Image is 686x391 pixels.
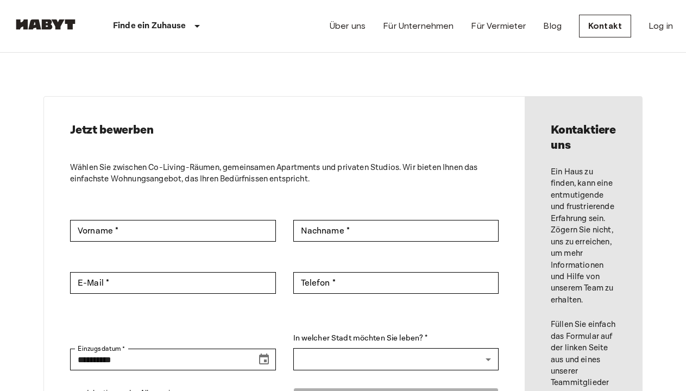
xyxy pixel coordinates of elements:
a: Für Vermieter [471,20,526,33]
a: Für Unternehmen [383,20,454,33]
h2: Jetzt bewerben [70,123,499,138]
label: In welcher Stadt möchten Sie leben? * [293,333,499,344]
h2: Kontaktiere uns [551,123,616,153]
label: Einzugsdatum [78,344,125,354]
p: Finde ein Zuhause [113,20,186,33]
a: Kontakt [579,15,631,37]
button: Choose date, selected date is Aug 19, 2025 [253,349,275,370]
a: Über uns [330,20,366,33]
p: Wählen Sie zwischen Co-Living-Räumen, gemeinsamen Apartments und privaten Studios. Wir bieten Ihn... [70,162,499,185]
img: Habyt [13,19,78,30]
a: Blog [543,20,562,33]
a: Log in [649,20,673,33]
p: Ein Haus zu finden, kann eine entmutigende und frustrierende Erfahrung sein. Zögern Sie nicht, un... [551,166,616,306]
